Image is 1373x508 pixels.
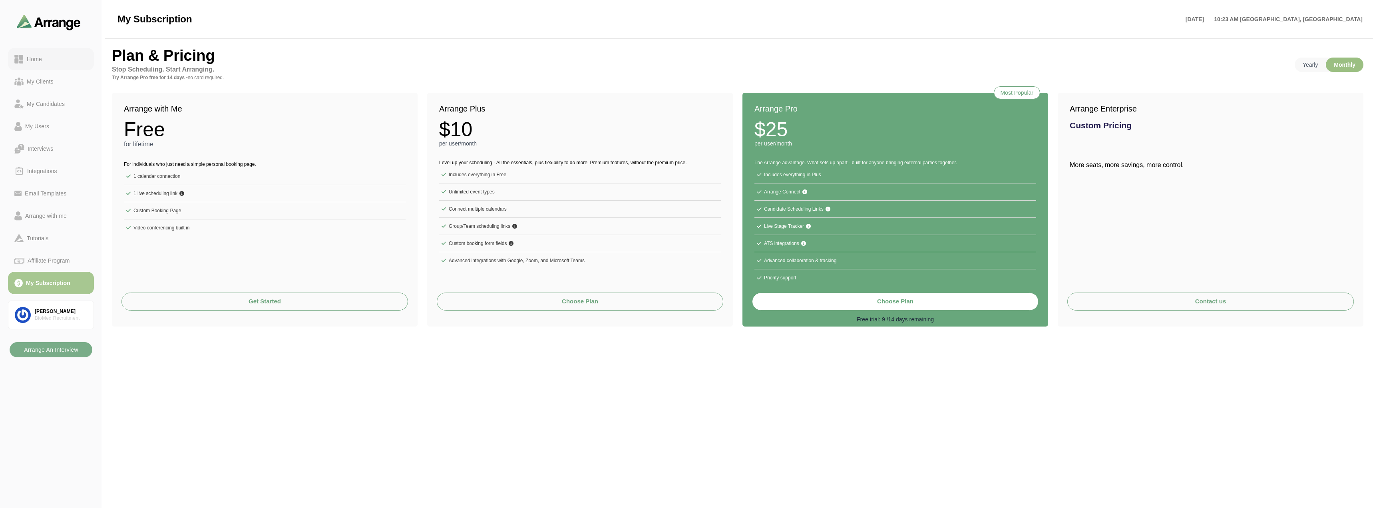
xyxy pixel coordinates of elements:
button: Choose Plan [437,293,723,311]
li: Custom Booking Page [124,202,406,219]
p: Yearly [1295,58,1326,72]
div: Tutorials [24,233,52,243]
div: My Candidates [24,99,68,109]
li: Includes everything in Free [439,166,721,183]
p: per user/month [754,139,792,147]
a: Tutorials [8,227,94,249]
a: My Candidates [8,93,94,115]
p: Try Arrange Pro free for 14 days - [112,74,352,81]
strong: $10 [439,120,472,139]
p: 10:23 AM [GEOGRAPHIC_DATA], [GEOGRAPHIC_DATA] [1209,14,1363,24]
p: Free trial: 9 /14 days remaining [752,315,1039,323]
li: Includes everything in Plus [754,166,1036,183]
div: Interviews [24,144,56,153]
li: Advanced collaboration & tracking [754,252,1036,269]
a: My Users [8,115,94,137]
p: [DATE] [1186,14,1209,24]
a: My Clients [8,70,94,93]
h2: Arrange with Me [124,103,406,115]
a: Affiliate Program [8,249,94,272]
p: More seats, more savings, more control. [1070,160,1184,170]
p: Stop Scheduling. Start Arranging. [112,65,352,74]
h2: Arrange Pro [754,103,1036,115]
p: per user/month [439,139,477,147]
span: My Subscription [117,13,192,25]
div: Integrations [24,166,60,176]
a: Home [8,48,94,70]
div: Home [24,54,45,64]
a: Interviews [8,137,94,160]
a: My Subscription [8,272,94,294]
li: Group/Team scheduling links [439,218,721,235]
strong: Free [124,120,165,139]
div: [PERSON_NAME] [35,308,87,315]
li: Advanced integrations with Google, Zoom, and Microsoft Teams [439,252,721,269]
p: Monthly [1326,58,1363,72]
li: ATS integrations [754,235,1036,252]
li: Candidate Scheduling Links [754,201,1036,218]
h2: Plan & Pricing [112,48,352,63]
div: My Subscription [23,278,74,288]
li: Connect multiple calendars [439,201,721,218]
div: Most Popular [994,86,1040,99]
h2: Arrange Plus [439,103,721,115]
li: Live Stage Tracker [754,218,1036,235]
a: Arrange with me [8,205,94,227]
div: Email Templates [22,189,70,198]
h2: Arrange Enterprise [1070,103,1351,115]
div: Arrange with me [22,211,70,221]
div: BioMed Recruitment [35,315,87,322]
button: Arrange An Interview [10,342,92,357]
li: 1 calendar connection [124,168,406,185]
p: For individuals who just need a simple personal booking page. [124,161,406,168]
li: Custom booking form fields [439,235,721,252]
a: Get Started [121,293,408,311]
p: for lifetime [124,139,406,149]
li: Unlimited event types [439,183,721,201]
span: no card required. [188,75,224,80]
b: Arrange An Interview [24,342,78,357]
li: Priority support [754,269,1036,286]
div: My Clients [24,77,57,86]
button: Contact us [1067,293,1354,311]
img: arrangeai-name-small-logo.4d2b8aee.svg [17,14,81,30]
div: My Users [22,122,52,131]
li: Video conferencing built in [124,219,406,236]
li: Arrange Connect [754,183,1036,201]
p: The Arrange advantage. What sets up apart - built for anyone bringing external parties together. [754,159,1036,166]
div: Affiliate Program [24,256,73,265]
a: Integrations [8,160,94,182]
li: 1 live scheduling link [124,185,406,202]
strong: $25 [754,120,788,139]
h3: Custom Pricing [1070,121,1351,129]
button: Choose Plan [752,293,1039,311]
a: [PERSON_NAME]BioMed Recruitment [8,301,94,329]
p: Level up your scheduling - All the essentials, plus flexibility to do more. Premium features, wit... [439,159,721,166]
a: Email Templates [8,182,94,205]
